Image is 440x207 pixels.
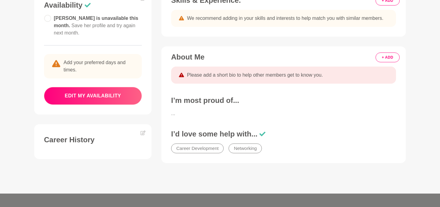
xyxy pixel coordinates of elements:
span: Save her profile and try again next month. [54,23,135,35]
h3: I’d love some help with... [171,129,396,139]
span: We recommend adding in your skills and interests to help match you with similar members. [187,15,383,22]
button: edit my availability [44,87,142,105]
span: [PERSON_NAME] is unavailable this month. [54,16,138,35]
span: Please add a short bio to help other members get to know you. [187,71,323,79]
p: ... [171,110,396,117]
button: + ADD [376,53,400,62]
h3: About Me [171,53,396,62]
h3: Career History [44,135,142,144]
h3: I’m most proud of... [171,96,396,105]
h3: Availability [44,1,142,10]
p: Add your preferred days and times. [44,54,142,78]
